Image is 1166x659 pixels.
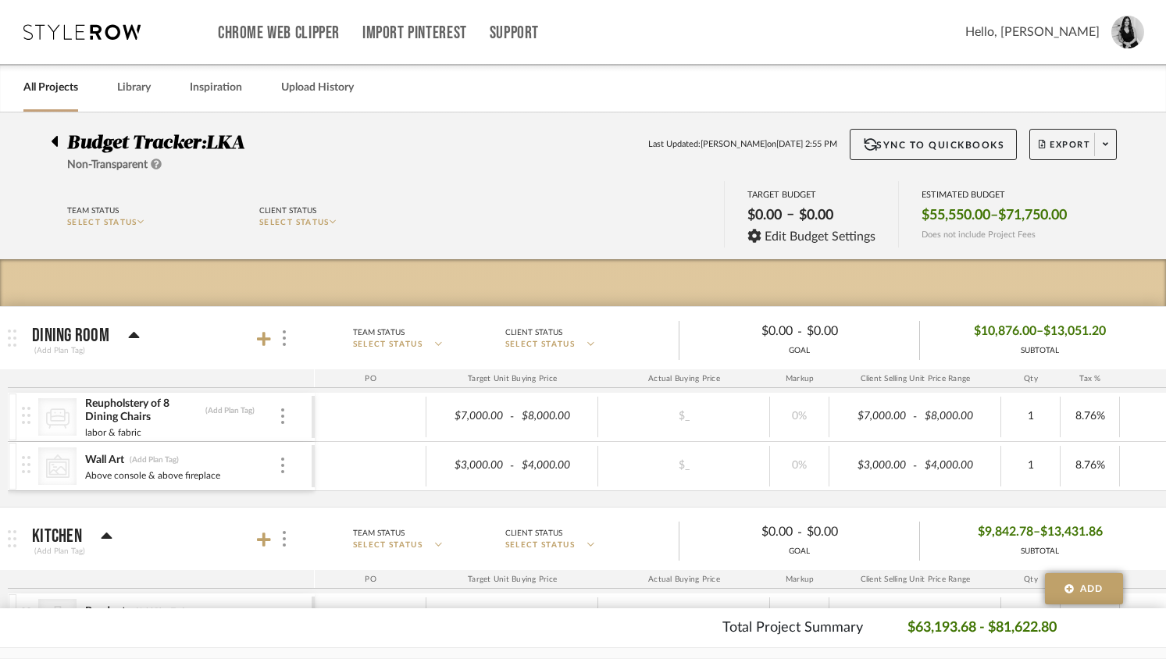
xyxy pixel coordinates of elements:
[32,544,87,558] div: (Add Plan Tag)
[1111,16,1144,48] img: avatar
[259,204,316,218] div: Client Status
[802,319,907,344] div: $0.00
[517,606,594,629] div: $1,500.00
[786,206,794,229] span: –
[1001,369,1061,388] div: Qty
[218,27,340,40] a: Chrome Web Clipper
[205,405,255,416] div: (Add Plan Tag)
[641,606,727,629] div: $_
[767,138,776,151] span: on
[353,326,405,340] div: Team Status
[431,606,508,629] div: $750.00
[911,458,920,474] span: -
[1080,582,1104,596] span: Add
[117,77,151,98] a: Library
[353,339,423,351] span: SELECT STATUS
[834,606,911,629] div: $750.00
[834,454,911,477] div: $3,000.00
[1039,139,1090,162] span: Export
[920,454,997,477] div: $4,000.00
[353,540,423,551] span: SELECT STATUS
[722,618,863,639] p: Total Project Summary
[22,456,30,473] img: vertical-grip.svg
[508,409,517,425] span: -
[794,202,838,229] div: $0.00
[641,454,727,477] div: $_
[283,330,286,346] img: 3dots-v.svg
[517,454,594,477] div: $4,000.00
[1006,454,1055,477] div: 1
[829,369,1001,388] div: Client Selling Unit Price Range
[1029,129,1117,160] button: Export
[431,405,508,428] div: $7,000.00
[315,369,426,388] div: PO
[648,138,701,151] span: Last Updated:
[84,397,201,425] div: Reupholstery of 8 Dining Chairs
[829,570,1001,589] div: Client Selling Unit Price Range
[770,369,829,388] div: Markup
[775,405,824,428] div: 0%
[505,526,562,540] div: Client Status
[84,468,221,483] div: Above console & above fireplace
[259,219,330,226] span: SELECT STATUS
[743,202,786,229] div: $0.00
[797,523,802,542] span: -
[22,607,30,625] img: vertical-grip.svg
[84,425,142,440] div: labor & fabric
[32,527,82,546] p: Kitchen
[1065,454,1114,477] div: 8.76%
[998,207,1067,224] span: $71,750.00
[770,570,829,589] div: Markup
[1033,520,1040,544] span: –
[426,369,598,388] div: Target Unit Buying Price
[190,77,242,98] a: Inspiration
[135,606,186,617] div: (Add Plan Tag)
[679,546,919,557] div: GOAL
[1045,573,1123,604] button: Add
[505,326,562,340] div: Client Status
[505,540,576,551] span: SELECT STATUS
[776,138,837,151] span: [DATE] 2:55 PM
[22,407,30,424] img: vertical-grip.svg
[922,190,1067,200] div: ESTIMATED BUDGET
[907,618,1057,639] p: $63,193.68 - $81,622.80
[911,409,920,425] span: -
[8,369,1166,507] div: Dining Room(Add Plan Tag)Team StatusSELECT STATUSClient StatusSELECT STATUS$0.00-$0.00GOAL$10,876...
[281,458,284,473] img: 3dots-v.svg
[23,77,78,98] a: All Projects
[67,204,119,218] div: Team Status
[281,408,284,424] img: 3dots-v.svg
[129,454,180,465] div: (Add Plan Tag)
[978,520,1033,544] span: $9,842.78
[850,129,1018,160] button: Sync to QuickBooks
[693,319,797,344] div: $0.00
[598,570,770,589] div: Actual Buying Price
[802,520,907,544] div: $0.00
[920,405,997,428] div: $8,000.00
[922,230,1036,240] span: Does not include Project Fees
[1006,405,1055,428] div: 1
[281,77,354,98] a: Upload History
[362,27,467,40] a: Import Pinterest
[598,369,770,388] div: Actual Buying Price
[426,570,598,589] div: Target Unit Buying Price
[1040,520,1103,544] span: $13,431.86
[1036,319,1043,344] span: –
[67,219,137,226] span: SELECT STATUS
[965,23,1100,41] span: Hello, [PERSON_NAME]
[67,134,206,152] span: Budget Tracker:
[1001,570,1061,589] div: Qty
[693,520,797,544] div: $0.00
[1043,319,1106,344] span: $13,051.20
[974,319,1036,344] span: $10,876.00
[505,339,576,351] span: SELECT STATUS
[1006,606,1055,629] div: 2
[508,458,517,474] span: -
[922,207,990,224] span: $55,550.00
[283,531,286,547] img: 3dots-v.svg
[834,405,911,428] div: $7,000.00
[67,159,148,170] span: Non-Transparent
[353,526,405,540] div: Team Status
[679,345,919,357] div: GOAL
[206,134,244,152] span: LKA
